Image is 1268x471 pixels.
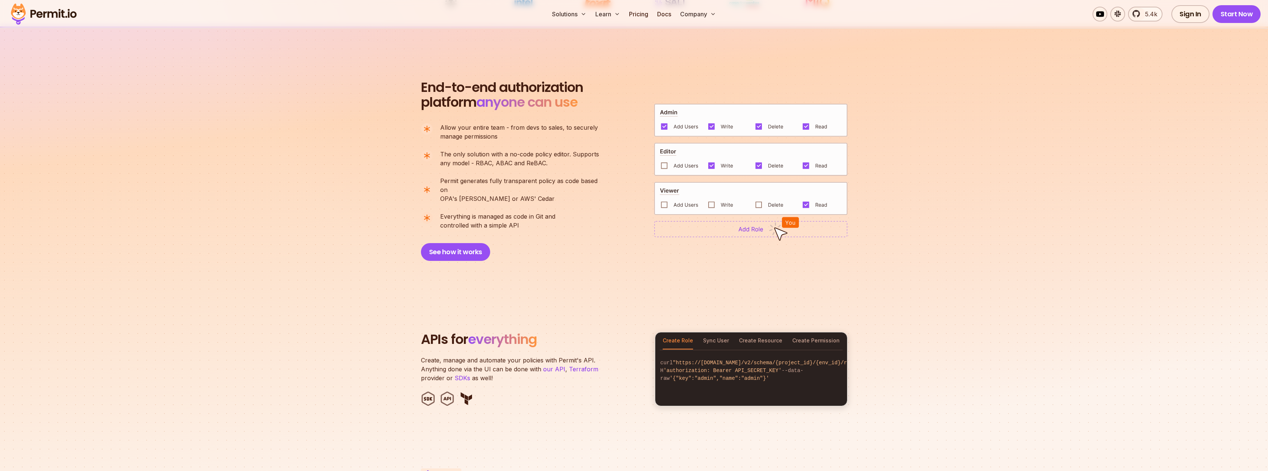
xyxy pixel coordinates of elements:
a: Sign In [1171,5,1210,23]
a: Terraform [569,365,598,373]
h2: platform [421,80,583,110]
h2: APIs for [421,332,646,347]
a: Pricing [626,7,651,21]
p: manage permissions [440,123,598,141]
p: controlled with a simple API [440,212,555,230]
a: Start Now [1212,5,1261,23]
span: The only solution with a no-code policy editor. Supports [440,150,599,159]
span: 5.4k [1141,10,1157,19]
a: 5.4k [1128,7,1162,21]
code: curl -H --data-raw [655,353,847,388]
span: anyone can use [476,93,578,112]
a: our API [543,365,565,373]
span: 'authorization: Bearer API_SECRET_KEY' [663,368,782,374]
p: any model - RBAC, ABAC and ReBAC. [440,150,599,167]
span: End-to-end authorization [421,80,583,95]
a: SDKs [455,374,470,382]
span: '{"key":"admin","name":"admin"}' [670,375,769,381]
p: OPA's [PERSON_NAME] or AWS' Cedar [440,176,605,203]
button: See how it works [421,243,490,261]
span: "https://[DOMAIN_NAME]/v2/schema/{project_id}/{env_id}/roles" [673,360,862,366]
button: Sync User [703,332,729,349]
a: Docs [654,7,674,21]
img: Permit logo [7,1,80,27]
p: Create, manage and automate your policies with Permit's API. Anything done via the UI can be done... [421,356,606,382]
button: Learn [592,7,623,21]
button: Company [677,7,719,21]
button: Solutions [549,7,589,21]
span: Everything is managed as code in Git and [440,212,555,221]
button: Create Role [663,332,693,349]
span: Allow your entire team - from devs to sales, to securely [440,123,598,132]
button: Create Resource [739,332,782,349]
span: everything [468,330,537,349]
span: Permit generates fully transparent policy as code based on [440,176,605,194]
button: Create Permission [792,332,840,349]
